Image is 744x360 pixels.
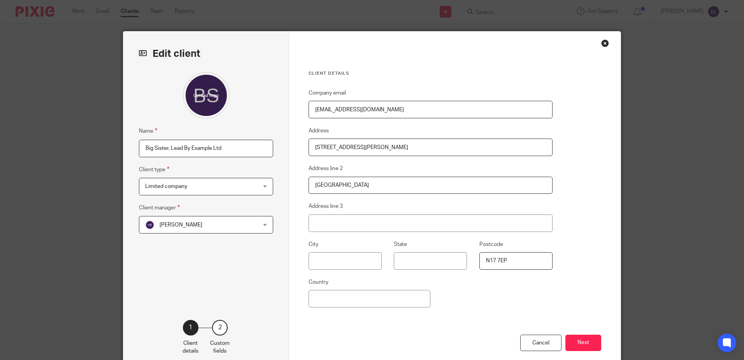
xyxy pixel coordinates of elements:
[309,165,343,172] label: Address line 2
[565,335,601,351] button: Next
[139,126,157,135] label: Name
[145,184,187,189] span: Limited company
[139,165,169,174] label: Client type
[145,220,154,230] img: svg%3E
[601,39,609,47] div: Close this dialog window
[183,320,198,335] div: 1
[139,203,180,212] label: Client manager
[309,241,318,248] label: City
[182,339,198,355] p: Client details
[309,70,553,77] h3: Client details
[309,127,329,135] label: Address
[139,47,273,60] h2: Edit client
[479,241,503,248] label: Postcode
[394,241,407,248] label: State
[160,222,202,228] span: [PERSON_NAME]
[212,320,228,335] div: 2
[309,89,346,97] label: Company email
[210,339,230,355] p: Custom fields
[520,335,562,351] div: Cancel
[309,202,343,210] label: Address line 3
[309,278,328,286] label: Country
